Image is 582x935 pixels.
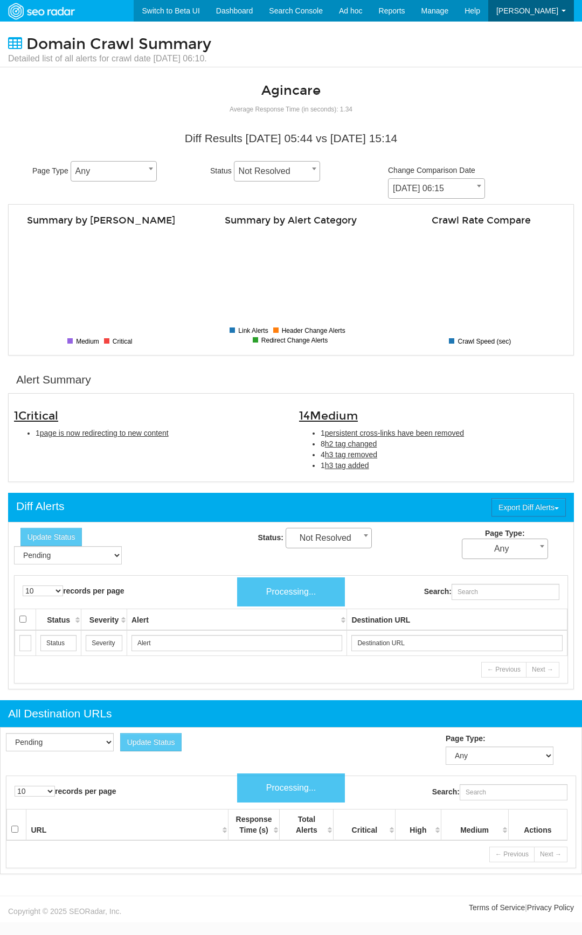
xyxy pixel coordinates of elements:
span: 08/16/2025 06:15 [389,181,484,196]
input: Search: [460,784,567,800]
th: Severity [81,609,127,630]
span: Manage [421,6,449,15]
li: 8 [321,438,568,449]
span: [PERSON_NAME] [496,6,558,15]
span: Any [71,164,156,179]
div: | [291,902,582,913]
input: Search [131,635,343,651]
span: 1 [14,409,58,423]
span: Domain Crawl Summary [26,35,211,53]
a: Terms of Service [469,903,525,912]
span: Any [462,541,548,556]
label: Page Type: [446,733,488,744]
a: ← Previous [481,662,526,678]
div: Processing... [237,773,345,803]
span: Reports [379,6,405,15]
a: Next → [534,847,567,862]
label: records per page [23,585,124,596]
span: Status [210,166,232,175]
span: page is now redirecting to new content [40,429,169,437]
span: Help [465,6,480,15]
button: Export Diff Alerts [491,498,566,517]
a: Agincare [261,82,321,99]
th: Alert [127,609,347,630]
th: Status [36,609,81,630]
span: Not Resolved [234,161,320,182]
th: URL [26,809,228,840]
span: 14 [299,409,358,423]
li: 1 [36,428,283,438]
span: Page Type [32,166,68,175]
h4: Crawl Rate Compare [394,215,568,226]
span: Any [71,161,157,182]
label: Search: [432,784,567,800]
label: records per page [15,786,116,797]
span: Change Comparison Date [388,166,475,175]
span: Search Console [269,6,323,15]
th: Response Time (s) [228,809,279,840]
input: Search [40,635,77,651]
img: SEORadar [4,2,78,21]
input: Search [86,635,122,651]
div: Alert Summary [16,372,91,388]
h4: Summary by [PERSON_NAME] [14,215,188,226]
span: Not Resolved [286,531,371,546]
button: Update Status [20,528,82,546]
th: High [396,809,441,840]
span: h2 tag changed [325,439,377,448]
span: Not Resolved [234,164,320,179]
li: 4 [321,449,568,460]
span: Critical [18,409,58,423]
strong: Status: [258,533,283,542]
a: Next → [526,662,559,678]
div: Diff Results [DATE] 05:44 vs [DATE] 15:14 [16,130,566,146]
h4: Summary by Alert Category [204,215,378,226]
select: records per page [15,786,55,797]
a: ← Previous [489,847,535,862]
span: Not Resolved [286,528,372,548]
span: Any [462,539,548,559]
th: Medium [441,809,508,840]
input: Search [351,635,563,651]
div: Processing... [237,577,345,607]
span: 08/16/2025 06:15 [388,178,485,199]
strong: Page Type: [485,529,525,538]
th: Destination URL [347,609,567,630]
th: Critical [334,809,396,840]
span: h3 tag removed [325,450,377,459]
th: Actions [508,809,567,840]
small: Detailed list of all alerts for crawl date [DATE] 06:10. [8,53,211,65]
li: 1 [321,428,568,438]
small: Average Response Time (in seconds): 1.34 [230,106,352,113]
label: Search: [424,584,559,600]
span: Medium [310,409,358,423]
a: Privacy Policy [527,903,574,912]
th: Total Alerts [280,809,334,840]
li: 1 [321,460,568,471]
div: All Destination URLs [8,706,112,722]
span: Ad hoc [339,6,363,15]
input: Search: [452,584,559,600]
select: records per page [23,585,63,596]
span: persistent cross-links have been removed [325,429,464,437]
div: Diff Alerts [16,498,64,514]
span: h3 tag added [325,461,369,470]
button: Update Status [120,733,182,751]
input: Search [19,635,31,651]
